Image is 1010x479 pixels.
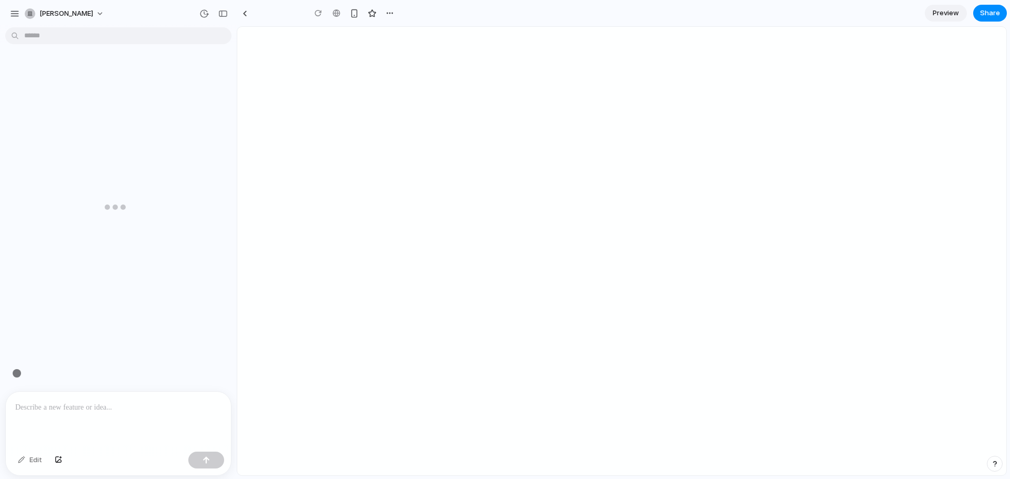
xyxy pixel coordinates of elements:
span: [PERSON_NAME] [39,8,93,19]
span: Preview [933,8,959,18]
button: [PERSON_NAME] [21,5,109,22]
a: Preview [925,5,967,22]
span: Share [980,8,1000,18]
button: Share [973,5,1007,22]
